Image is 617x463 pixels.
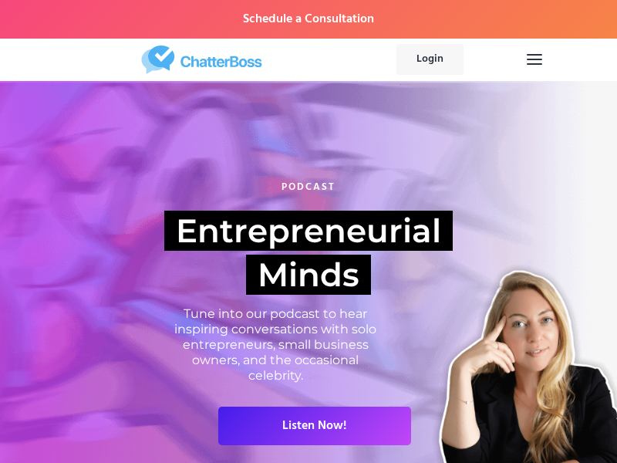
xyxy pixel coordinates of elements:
[49,46,354,74] a: home
[172,306,379,399] p: Tune into our podcast to hear inspiring conversations with solo entrepreneurs, small business own...
[246,255,371,295] h1: Minds
[513,34,556,85] div: menu
[282,180,335,195] div: PODCAST
[164,211,453,251] h1: Entrepreneurial
[396,44,464,75] a: Login
[218,407,411,445] a: Listen Now!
